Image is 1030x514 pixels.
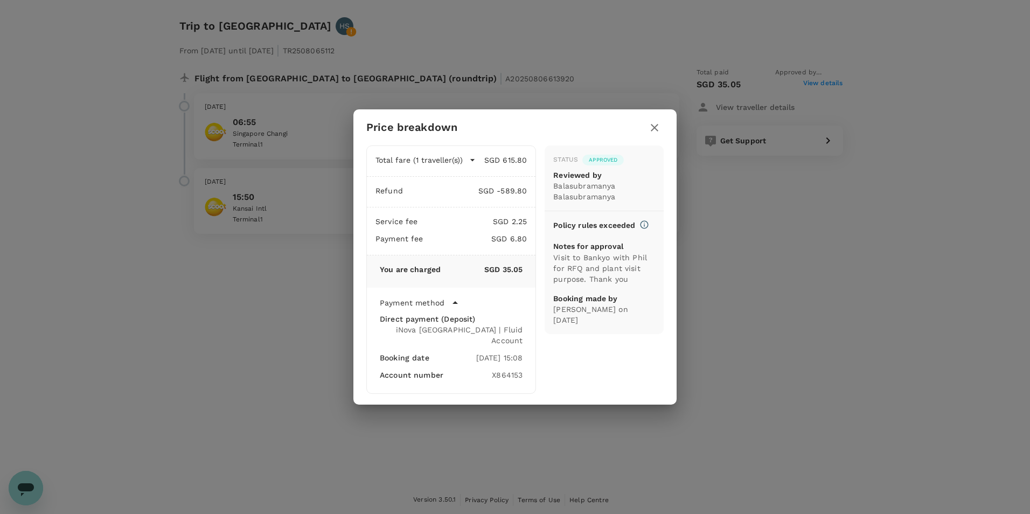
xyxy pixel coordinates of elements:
[380,324,523,346] div: iNova [GEOGRAPHIC_DATA] | Fluid Account
[553,241,655,252] p: Notes for approval
[553,304,655,325] p: [PERSON_NAME] on [DATE]
[380,297,444,308] p: Payment method
[476,155,527,165] p: SGD 615.80
[553,155,578,165] div: Status
[492,370,523,380] div: X864153
[375,216,418,227] p: Service fee
[423,233,527,244] p: SGD 6.80
[553,220,635,231] p: Policy rules exceeded
[418,216,527,227] p: SGD 2.25
[375,233,423,244] p: Payment fee
[380,264,441,275] p: You are charged
[553,252,655,284] p: Visit to Bankyo with Phil for RFQ and plant visit purpose. Thank you
[403,185,527,196] p: SGD -589.80
[380,370,492,380] div: Account number
[380,314,523,324] div: Direct payment (Deposit)
[553,170,655,180] p: Reviewed by
[582,156,624,164] span: Approved
[375,155,476,165] button: Total fare (1 traveller(s))
[553,180,655,202] p: Balasubramanya Balasubramanya
[441,264,523,275] p: SGD 35.05
[553,293,655,304] p: Booking made by
[380,352,476,363] div: Booking date
[375,155,463,165] p: Total fare (1 traveller(s))
[476,352,523,363] div: [DATE] 15:08
[375,185,403,196] p: Refund
[366,119,457,136] h6: Price breakdown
